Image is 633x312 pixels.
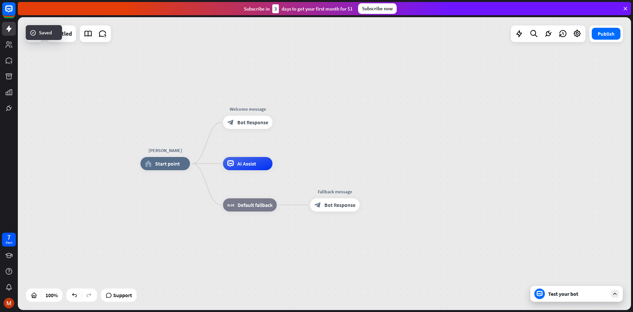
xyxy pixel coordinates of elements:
[272,4,279,13] div: 3
[28,28,38,37] i: success
[44,290,60,300] div: 100%
[136,147,195,154] div: [PERSON_NAME]
[50,25,72,42] div: Untitled
[592,28,620,40] button: Publish
[155,160,180,167] span: Start point
[238,202,273,208] span: Default fallback
[305,188,365,195] div: Fallback message
[548,291,608,297] div: Test your bot
[6,240,12,245] div: days
[244,4,353,13] div: Subscribe in days to get your first month for $1
[39,29,52,36] span: Saved
[315,202,321,208] i: block_bot_response
[113,290,132,300] span: Support
[227,119,234,126] i: block_bot_response
[237,160,256,167] span: AI Assist
[5,3,25,22] button: Open LiveChat chat widget
[7,234,11,240] div: 7
[237,119,268,126] span: Bot Response
[324,202,355,208] span: Bot Response
[227,202,234,208] i: block_fallback
[2,233,16,247] a: 7 days
[145,160,152,167] i: home_2
[218,106,278,112] div: Welcome message
[358,3,397,14] div: Subscribe now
